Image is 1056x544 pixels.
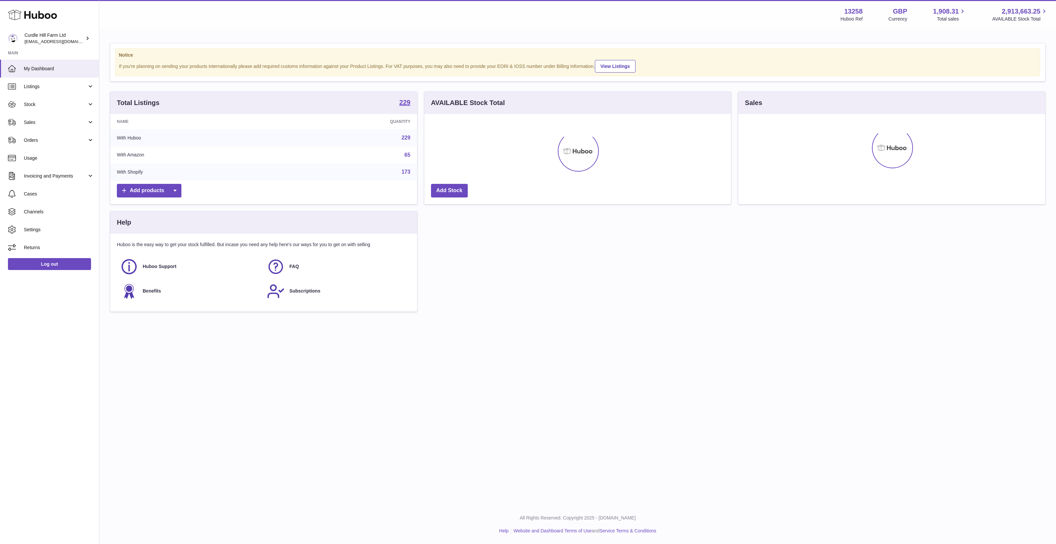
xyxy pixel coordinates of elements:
span: Sales [24,119,87,126]
a: Website and Dashboard Terms of Use [513,528,592,533]
strong: 13258 [844,7,863,16]
a: Add Stock [431,184,468,197]
span: Channels [24,209,94,215]
a: 173 [402,169,410,175]
a: Huboo Support [120,258,260,276]
img: internalAdmin-13258@internal.huboo.com [8,33,18,43]
p: Huboo is the easy way to get your stock fulfilled. But incase you need any help here's our ways f... [117,242,410,248]
strong: 229 [399,99,410,106]
p: All Rights Reserved. Copyright 2025 - [DOMAIN_NAME] [105,515,1051,521]
h3: Total Listings [117,98,160,107]
span: Listings [24,83,87,90]
strong: GBP [893,7,907,16]
td: With Huboo [110,129,278,146]
h3: Help [117,218,131,227]
span: Invoicing and Payments [24,173,87,179]
a: 65 [405,152,410,158]
a: Log out [8,258,91,270]
span: Subscriptions [289,288,320,294]
span: [EMAIL_ADDRESS][DOMAIN_NAME] [24,39,97,44]
div: Curdle Hill Farm Ltd [24,32,84,45]
strong: Notice [119,52,1036,58]
a: 1,908.31 Total sales [933,7,967,22]
span: Total sales [937,16,966,22]
span: FAQ [289,263,299,270]
a: 229 [402,135,410,140]
a: View Listings [595,60,636,73]
a: Help [499,528,509,533]
div: Huboo Ref [840,16,863,22]
div: Currency [888,16,907,22]
a: FAQ [267,258,407,276]
span: 1,908.31 [933,7,959,16]
a: Subscriptions [267,282,407,300]
a: 229 [399,99,410,107]
th: Name [110,114,278,129]
h3: AVAILABLE Stock Total [431,98,505,107]
span: My Dashboard [24,66,94,72]
h3: Sales [745,98,762,107]
div: If you're planning on sending your products internationally please add required customs informati... [119,59,1036,73]
span: Stock [24,101,87,108]
span: 2,913,663.25 [1002,7,1040,16]
th: Quantity [278,114,417,129]
a: Benefits [120,282,260,300]
span: Huboo Support [143,263,176,270]
span: Cases [24,191,94,197]
span: AVAILABLE Stock Total [992,16,1048,22]
span: Orders [24,137,87,143]
td: With Amazon [110,146,278,164]
a: Add products [117,184,181,197]
span: Settings [24,227,94,233]
span: Benefits [143,288,161,294]
a: Service Terms & Conditions [600,528,656,533]
span: Usage [24,155,94,161]
td: With Shopify [110,163,278,181]
li: and [511,528,656,534]
a: 2,913,663.25 AVAILABLE Stock Total [992,7,1048,22]
span: Returns [24,245,94,251]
